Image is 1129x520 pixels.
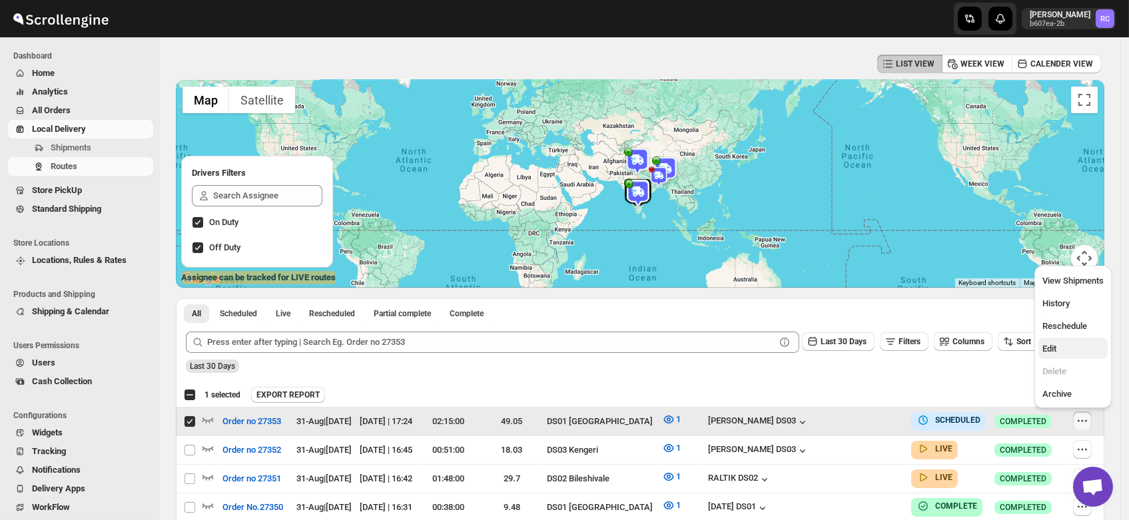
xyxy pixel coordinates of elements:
label: Assignee can be tracked for LIVE routes [181,271,336,284]
div: 49.05 [484,415,540,428]
p: [PERSON_NAME] [1030,9,1090,20]
div: [DATE] | 16:42 [360,472,414,485]
span: COMPLETED [1000,502,1046,513]
span: Standard Shipping [32,204,101,214]
span: 1 [677,471,681,481]
h2: Drivers Filters [192,166,322,180]
span: COMPLETED [1000,416,1046,427]
b: LIVE [935,473,952,482]
span: 31-Aug | [DATE] [296,502,352,512]
span: Widgets [32,427,63,437]
button: Delivery Apps [8,479,153,498]
div: DS02 Bileshivale [547,472,653,485]
span: Routes [51,161,77,171]
button: User menu [1022,8,1116,29]
button: Cash Collection [8,372,153,391]
button: [PERSON_NAME] DS03 [708,415,809,429]
button: COMPLETE [917,499,977,513]
span: COMPLETED [1000,473,1046,484]
div: 02:15:00 [421,415,476,428]
span: Last 30 Days [190,362,235,371]
button: LIST VIEW [877,55,942,73]
span: WEEK VIEW [960,59,1004,69]
span: History [1042,298,1070,308]
a: Open chat [1073,467,1113,507]
div: [DATE] | 16:31 [360,501,414,514]
button: Home [8,64,153,83]
div: DS03 Kengeri [547,443,653,457]
button: [DATE] DS01 [708,501,769,515]
div: DS01 [GEOGRAPHIC_DATA] [547,501,653,514]
span: COMPLETED [1000,445,1046,455]
img: ScrollEngine [11,2,111,35]
span: Live [276,308,290,319]
div: DS01 [GEOGRAPHIC_DATA] [547,415,653,428]
button: 1 [654,437,689,459]
span: 31-Aug | [DATE] [296,473,352,483]
span: Archive [1042,389,1072,399]
div: [DATE] | 17:24 [360,415,414,428]
button: RALTIK DS02 [708,473,771,486]
span: LIST VIEW [896,59,935,69]
button: Shipments [8,138,153,157]
span: On Duty [209,217,238,227]
button: Keyboard shortcuts [958,278,1016,288]
button: Map camera controls [1071,245,1098,272]
button: Order No.27350 [214,497,291,518]
button: Tracking [8,442,153,461]
span: View Shipments [1042,276,1104,286]
button: Order no 27353 [214,411,289,432]
span: Last 30 Days [821,337,867,346]
span: Filters [899,337,921,346]
div: [DATE] | 16:45 [360,443,414,457]
b: COMPLETE [935,501,977,511]
span: Home [32,68,55,78]
button: Analytics [8,83,153,101]
img: Google [179,270,223,288]
span: Cash Collection [32,376,92,386]
button: Last 30 Days [802,332,875,351]
span: Sort [1016,337,1031,346]
a: Open this area in Google Maps (opens a new window) [179,270,223,288]
span: 31-Aug | [DATE] [296,416,352,426]
span: Configurations [13,410,153,421]
span: Order no 27351 [222,472,281,485]
span: 1 selected [204,390,240,400]
span: Rescheduled [309,308,355,319]
button: Order no 27352 [214,439,289,461]
b: LIVE [935,444,952,453]
button: 1 [654,495,689,516]
span: Products and Shipping [13,289,153,300]
span: Edit [1042,344,1056,354]
span: 1 [677,500,681,510]
button: Routes [8,157,153,176]
button: Columns [934,332,992,351]
div: 00:38:00 [421,501,476,514]
button: WorkFlow [8,498,153,517]
span: Partial complete [374,308,431,319]
input: Search Assignee [213,185,322,206]
div: 9.48 [484,501,540,514]
span: Scheduled [220,308,257,319]
button: [PERSON_NAME] DS03 [708,444,809,457]
span: Users Permissions [13,340,153,351]
button: EXPORT REPORT [251,387,325,403]
span: All Orders [32,105,71,115]
button: All Orders [8,101,153,120]
button: Users [8,354,153,372]
button: Shipping & Calendar [8,302,153,321]
span: Off Duty [209,242,240,252]
span: Local Delivery [32,124,86,134]
span: 1 [677,443,681,453]
span: Map data ©2025 [1024,279,1074,286]
div: 18.03 [484,443,540,457]
span: WorkFlow [32,502,70,512]
span: Notifications [32,465,81,475]
span: 1 [677,414,681,424]
span: Order No.27350 [222,501,283,514]
span: EXPORT REPORT [256,390,320,400]
button: LIVE [917,471,952,484]
button: Locations, Rules & Rates [8,251,153,270]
